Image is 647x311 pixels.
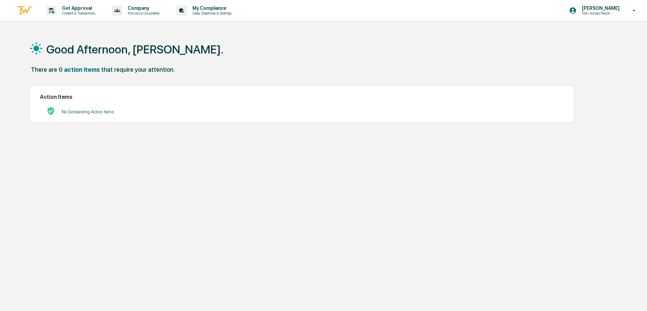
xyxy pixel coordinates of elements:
[62,109,114,114] p: No Outstanding Action Items
[47,107,55,115] img: No Actions logo
[577,11,623,16] p: Non-Access Person
[16,5,33,16] img: logo
[122,11,163,16] p: Policies & Documents
[187,5,235,11] p: My Compliance
[122,5,163,11] p: Company
[31,66,57,73] div: There are
[46,43,224,56] h1: Good Afternoon, [PERSON_NAME].
[57,5,99,11] p: Get Approval
[57,11,99,16] p: Content & Transactions
[59,66,100,73] div: 0 action items
[187,11,235,16] p: Data, Deadlines & Settings
[101,66,175,73] div: that require your attention.
[577,5,623,11] p: [PERSON_NAME]
[40,94,564,100] h2: Action Items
